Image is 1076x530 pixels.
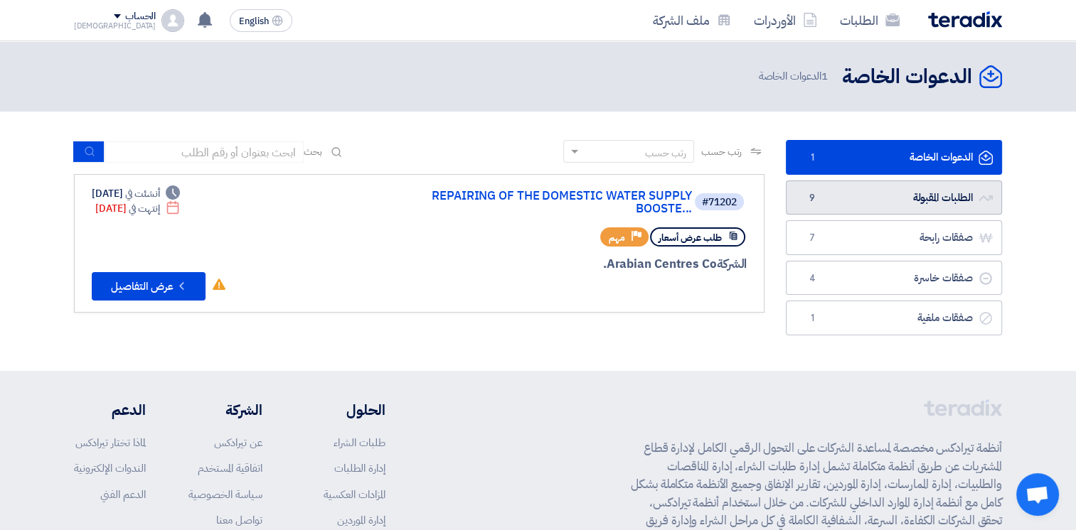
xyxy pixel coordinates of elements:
[829,4,911,37] a: الطلبات
[334,435,385,450] a: طلبات الشراء
[786,301,1002,335] a: صفقات ملغية1
[928,11,1002,28] img: Teradix logo
[75,435,146,450] a: لماذا تختار تيرادكس
[804,231,821,245] span: 7
[214,435,262,450] a: عن تيرادكس
[92,186,180,201] div: [DATE]
[758,68,831,85] span: الدعوات الخاصة
[129,201,159,216] span: إنتهت في
[304,144,322,159] span: بحث
[100,487,146,502] a: الدعم الفني
[334,460,385,476] a: إدارة الطلبات
[786,140,1002,175] a: الدعوات الخاصة1
[230,9,292,32] button: English
[641,4,742,37] a: ملف الشركة
[74,460,146,476] a: الندوات الإلكترونية
[786,261,1002,296] a: صفقات خاسرة4
[804,311,821,325] span: 1
[804,271,821,286] span: 4
[408,190,692,215] a: REPAIRING OF THE DOMESTIC WATER SUPPLY BOOSTE...
[786,180,1002,215] a: الطلبات المقبولة9
[804,151,821,165] span: 1
[74,22,156,30] div: [DEMOGRAPHIC_DATA]
[161,9,184,32] img: profile_test.png
[74,399,146,421] li: الدعم
[842,63,972,91] h2: الدعوات الخاصة
[337,512,385,528] a: إدارة الموردين
[188,487,262,502] a: سياسة الخصوصية
[786,220,1002,255] a: صفقات رابحة7
[105,141,304,163] input: ابحث بعنوان أو رقم الطلب
[188,399,262,421] li: الشركة
[95,201,180,216] div: [DATE]
[324,487,385,502] a: المزادات العكسية
[659,231,722,244] span: طلب عرض أسعار
[821,68,828,84] span: 1
[92,272,206,301] button: عرض التفاصيل
[742,4,829,37] a: الأوردرات
[305,399,385,421] li: الحلول
[702,198,737,207] div: #71202
[1016,473,1059,516] div: Open chat
[804,191,821,205] span: 9
[645,146,686,161] div: رتب حسب
[717,255,747,273] span: الشركة
[609,231,625,244] span: مهم
[216,512,262,528] a: تواصل معنا
[125,186,159,201] span: أنشئت في
[125,11,156,23] div: الحساب
[239,16,269,26] span: English
[198,460,262,476] a: اتفاقية المستخدم
[405,255,747,274] div: Arabian Centres Co.
[701,144,742,159] span: رتب حسب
